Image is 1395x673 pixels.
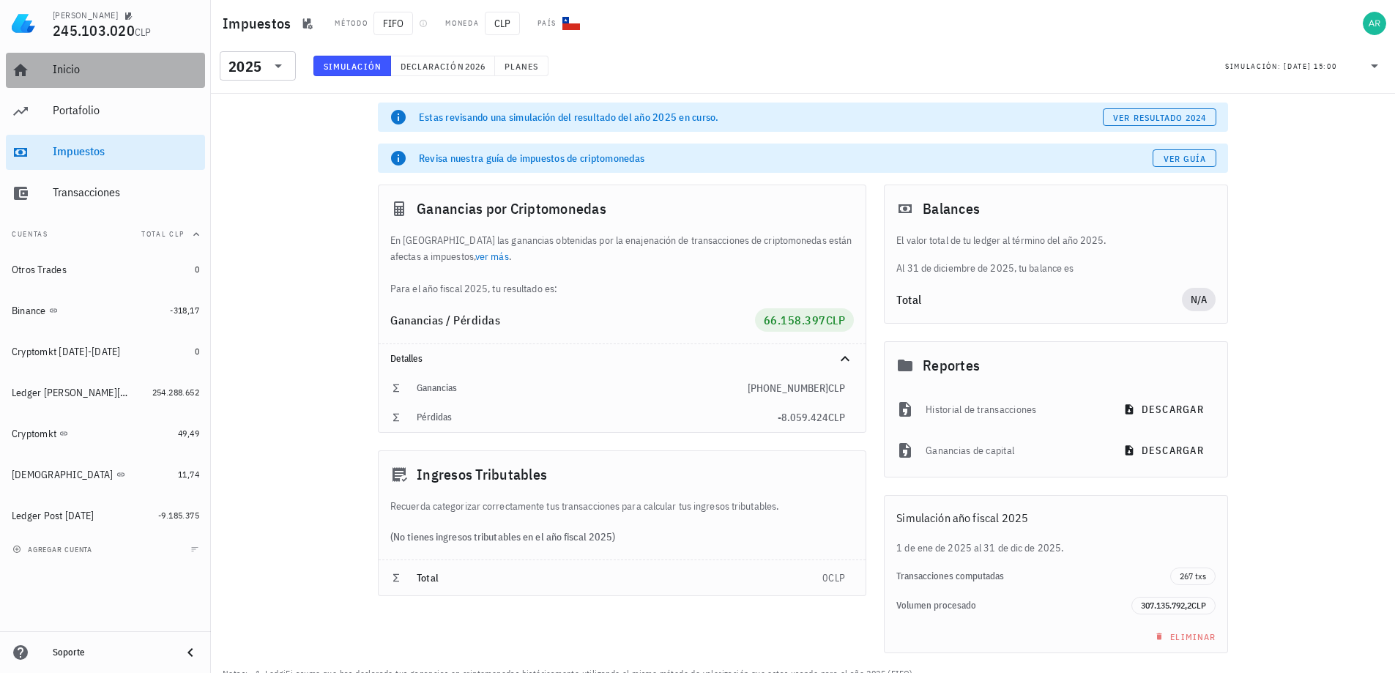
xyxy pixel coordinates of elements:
[1141,600,1191,611] span: 307.135.792,2
[1126,403,1204,416] span: descargar
[1180,568,1206,584] span: 267 txs
[764,313,826,327] span: 66.158.397
[12,264,67,276] div: Otros Trades
[6,334,205,369] a: Cryptomkt [DATE]-[DATE] 0
[445,18,479,29] div: Moneda
[885,342,1227,389] div: Reportes
[379,514,866,559] div: (No tienes ingresos tributables en el año fiscal 2025)
[12,510,94,522] div: Ledger Post [DATE]
[1112,112,1206,123] span: ver resultado 2024
[1216,52,1392,80] div: Simulación:[DATE] 15:00
[152,387,199,398] span: 254.288.652
[12,387,132,399] div: Ledger [PERSON_NAME][DATE]
[53,62,199,76] div: Inicio
[419,151,1153,166] div: Revisa nuestra guía de impuestos de criptomonedas
[926,434,1102,466] div: Ganancias de capital
[6,416,205,451] a: Cryptomkt 49,49
[170,305,199,316] span: -318,17
[223,12,297,35] h1: Impuestos
[53,185,199,199] div: Transacciones
[6,498,205,533] a: Ledger Post [DATE] -9.185.375
[373,12,413,35] span: FIFO
[12,305,46,317] div: Binance
[828,411,845,424] span: CLP
[485,12,520,35] span: CLP
[53,10,118,21] div: [PERSON_NAME]
[53,144,199,158] div: Impuestos
[12,12,35,35] img: LedgiFi
[195,264,199,275] span: 0
[379,232,866,297] div: En [GEOGRAPHIC_DATA] las ganancias obtenidas por la enajenación de transacciones de criptomonedas...
[6,457,205,492] a: [DEMOGRAPHIC_DATA] 11,74
[1163,153,1207,164] span: Ver guía
[1363,12,1386,35] div: avatar
[6,135,205,170] a: Impuestos
[9,542,99,557] button: agregar cuenta
[6,53,205,88] a: Inicio
[1115,437,1216,464] button: descargar
[885,496,1227,540] div: Simulación año fiscal 2025
[419,110,1103,124] div: Estas revisando una simulación del resultado del año 2025 en curso.
[417,382,748,394] div: Ganancias
[1115,396,1216,423] button: descargar
[495,56,548,76] button: Planes
[896,570,1170,582] div: Transacciones computadas
[400,61,464,72] span: Declaración
[12,346,121,358] div: Cryptomkt [DATE]-[DATE]
[178,469,199,480] span: 11,74
[53,647,170,658] div: Soporte
[896,600,1131,611] div: Volumen procesado
[6,176,205,211] a: Transacciones
[828,571,845,584] span: CLP
[417,412,778,423] div: Pérdidas
[885,232,1227,276] div: Al 31 de diciembre de 2025, tu balance es
[379,451,866,498] div: Ingresos Tributables
[379,498,866,514] div: Recuerda categorizar correctamente tus transacciones para calcular tus ingresos tributables.
[896,294,1182,305] div: Total
[778,411,828,424] span: -8.059.424
[313,56,391,76] button: Simulación
[537,18,557,29] div: País
[228,59,261,74] div: 2025
[475,250,509,263] a: ver más
[220,51,296,81] div: 2025
[896,232,1216,248] p: El valor total de tu ledger al término del año 2025.
[1191,288,1207,311] span: N/A
[1103,108,1216,126] button: ver resultado 2024
[885,185,1227,232] div: Balances
[748,382,828,395] span: [PHONE_NUMBER]
[195,346,199,357] span: 0
[141,229,185,239] span: Total CLP
[417,571,439,584] span: Total
[53,21,135,40] span: 245.103.020
[12,428,56,440] div: Cryptomkt
[826,313,846,327] span: CLP
[379,185,866,232] div: Ganancias por Criptomonedas
[885,540,1227,556] div: 1 de ene de 2025 al 31 de dic de 2025.
[12,469,114,481] div: [DEMOGRAPHIC_DATA]
[1146,626,1221,647] button: Eliminar
[1126,444,1204,457] span: descargar
[1153,149,1216,167] a: Ver guía
[562,15,580,32] div: CL-icon
[53,103,199,117] div: Portafolio
[158,510,199,521] span: -9.185.375
[6,375,205,410] a: Ledger [PERSON_NAME][DATE] 254.288.652
[6,217,205,252] button: CuentasTotal CLP
[464,61,486,72] span: 2026
[828,382,845,395] span: CLP
[6,252,205,287] a: Otros Trades 0
[1284,59,1336,74] div: [DATE] 15:00
[926,393,1102,425] div: Historial de transacciones
[323,61,382,72] span: Simulación
[6,94,205,129] a: Portafolio
[390,313,500,327] span: Ganancias / Pérdidas
[391,56,495,76] button: Declaración 2026
[135,26,152,39] span: CLP
[178,428,199,439] span: 49,49
[6,293,205,328] a: Binance -318,17
[504,61,539,72] span: Planes
[379,344,866,373] div: Detalles
[1152,631,1216,642] span: Eliminar
[822,571,828,584] span: 0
